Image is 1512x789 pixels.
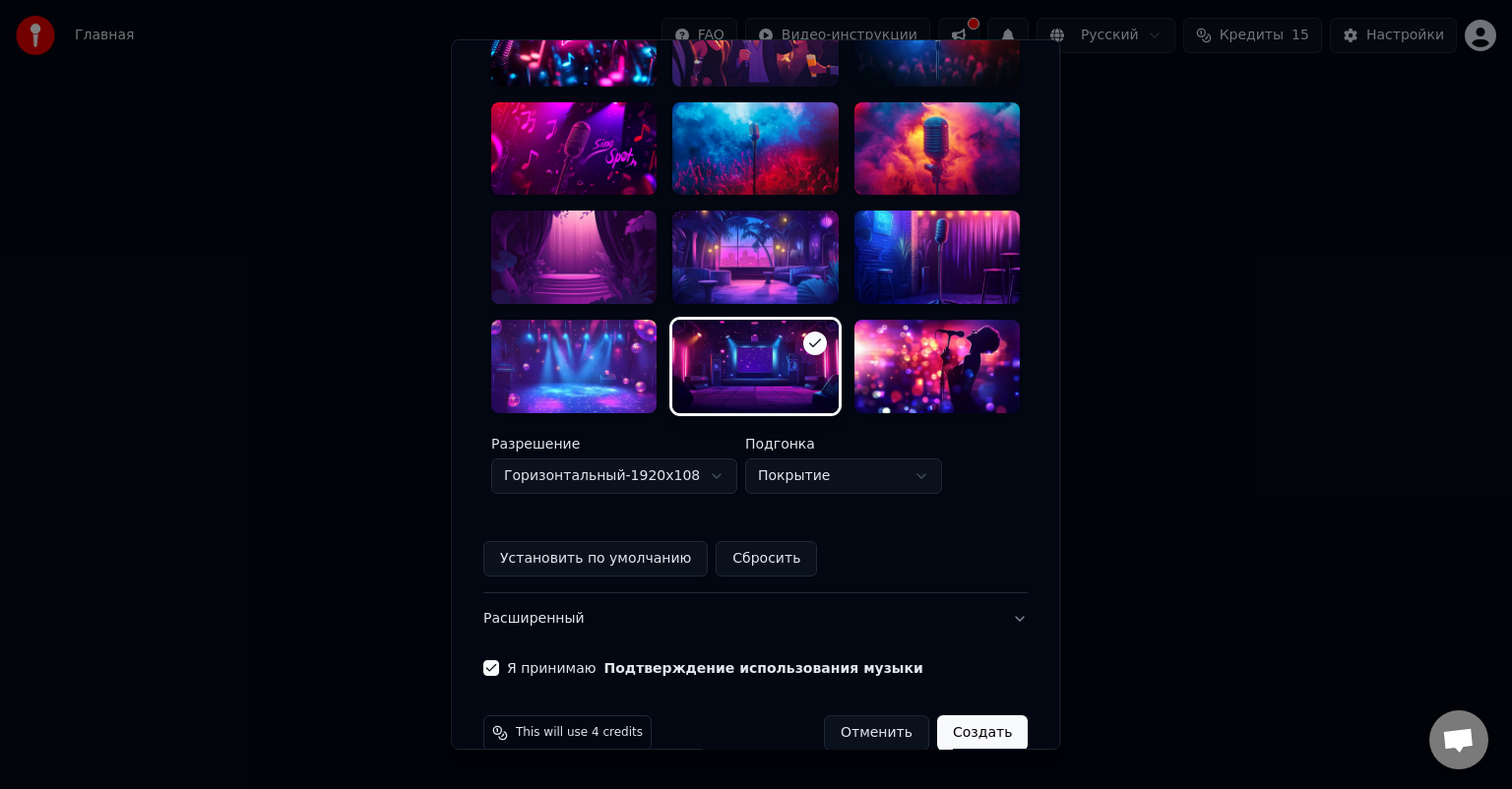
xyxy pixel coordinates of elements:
[745,437,942,451] label: Подгонка
[824,715,929,751] button: Отменить
[491,437,737,451] label: Разрешение
[516,725,643,741] span: This will use 4 credits
[507,661,923,675] label: Я принимаю
[717,541,818,577] button: Сбросить
[483,541,708,577] button: Установить по умолчанию
[604,661,923,675] button: Я принимаю
[483,593,1028,644] button: Расширенный
[937,715,1028,751] button: Создать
